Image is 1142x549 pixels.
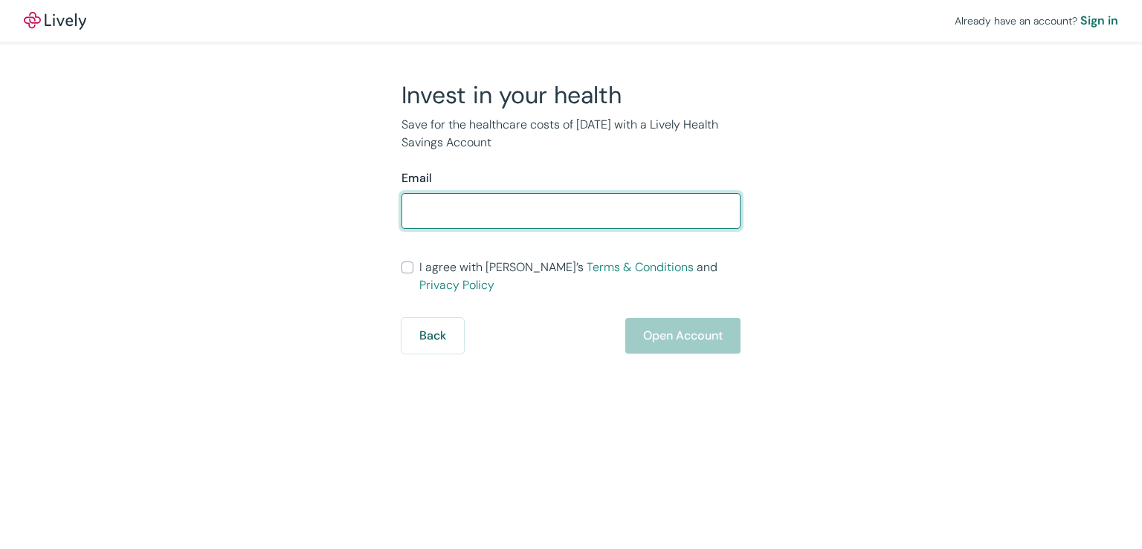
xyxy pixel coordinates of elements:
[401,169,432,187] label: Email
[955,12,1118,30] div: Already have an account?
[401,116,741,152] p: Save for the healthcare costs of [DATE] with a Lively Health Savings Account
[401,318,464,354] button: Back
[24,12,86,30] img: Lively
[587,259,694,275] a: Terms & Conditions
[401,80,741,110] h2: Invest in your health
[419,277,494,293] a: Privacy Policy
[419,259,741,294] span: I agree with [PERSON_NAME]’s and
[1080,12,1118,30] a: Sign in
[24,12,86,30] a: LivelyLively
